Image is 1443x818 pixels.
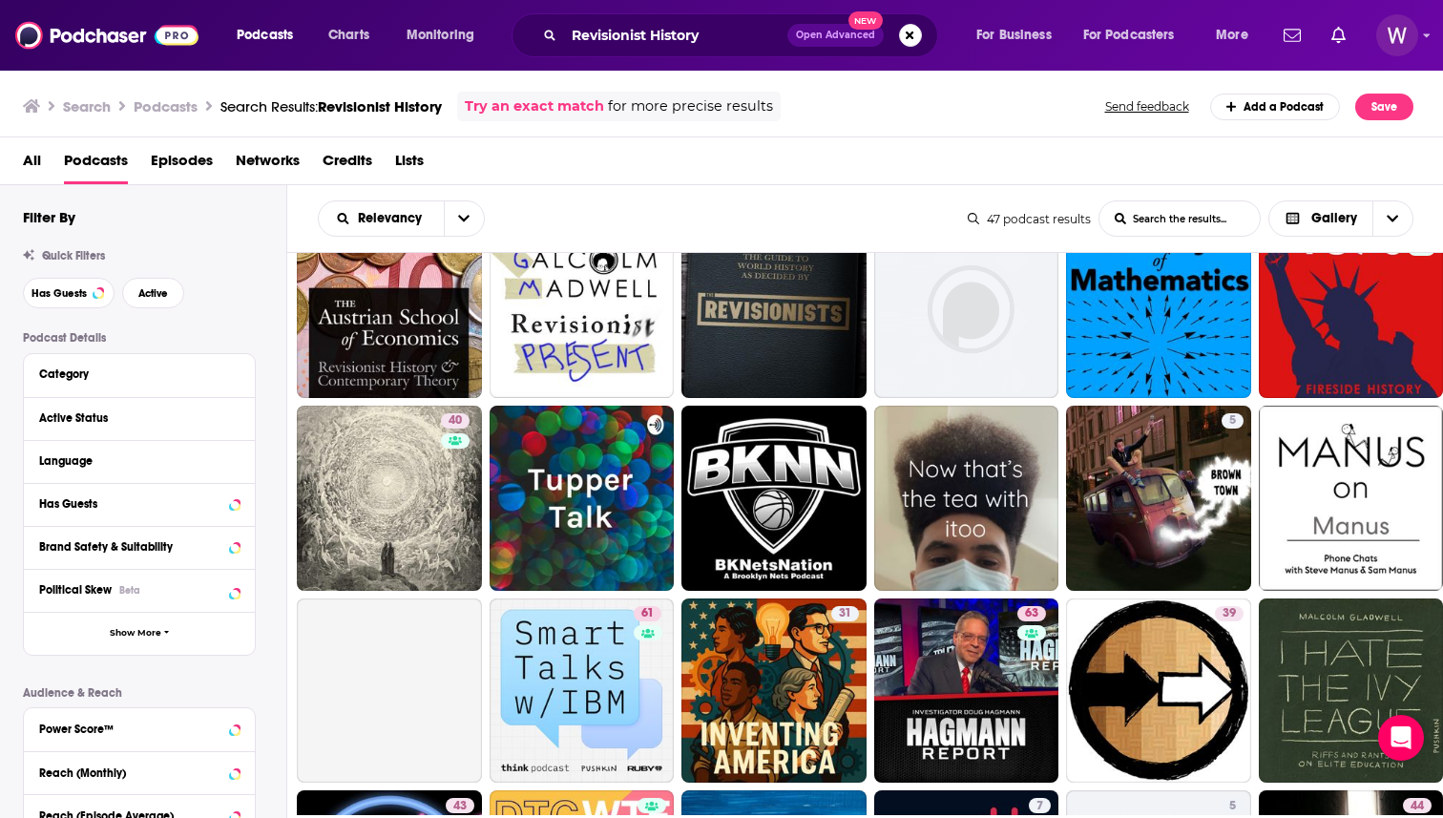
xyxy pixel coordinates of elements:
[328,22,369,49] span: Charts
[1210,94,1341,120] a: Add a Podcast
[39,367,227,381] div: Category
[1036,797,1043,816] span: 7
[831,606,859,621] a: 31
[393,20,499,51] button: open menu
[318,97,442,115] span: Revisionist History
[39,716,240,740] button: Power Score™
[23,331,256,345] p: Podcast Details
[848,11,883,30] span: New
[297,214,482,399] a: 5
[1017,606,1046,621] a: 63
[64,145,128,184] span: Podcasts
[1229,797,1236,816] span: 5
[23,686,256,700] p: Audience & Reach
[1216,22,1248,49] span: More
[323,145,372,184] a: Credits
[1311,212,1357,225] span: Gallery
[23,278,115,308] button: Has Guests
[530,13,956,57] div: Search podcasts, credits, & more...
[1324,19,1353,52] a: Show notifications dropdown
[15,17,199,53] img: Podchaser - Follow, Share and Rate Podcasts
[122,278,184,308] button: Active
[110,628,161,639] span: Show More
[963,20,1076,51] button: open menu
[23,208,75,226] h2: Filter By
[24,612,255,655] button: Show More
[39,497,223,511] div: Has Guests
[358,212,429,225] span: Relevancy
[1202,20,1272,51] button: open menu
[446,798,474,813] a: 43
[31,288,87,299] span: Has Guests
[1376,14,1418,56] span: Logged in as williammwhite
[39,406,240,430] button: Active Status
[39,577,240,601] button: Political SkewBeta
[1222,413,1244,429] a: 5
[39,449,240,472] button: Language
[23,145,41,184] a: All
[490,598,675,784] a: 61
[39,723,223,736] div: Power Score™
[39,411,227,425] div: Active Status
[1029,798,1051,813] a: 7
[1223,604,1236,623] span: 39
[1066,214,1251,399] a: 57
[1376,14,1418,56] img: User Profile
[1066,598,1251,784] a: 39
[1268,200,1414,237] button: Choose View
[39,454,227,468] div: Language
[39,766,223,780] div: Reach (Monthly)
[119,584,140,597] div: Beta
[236,145,300,184] a: Networks
[220,97,442,115] div: Search Results:
[1066,406,1251,591] a: 5
[1083,22,1175,49] span: For Podcasters
[1229,411,1236,430] span: 5
[976,22,1052,49] span: For Business
[39,535,240,558] button: Brand Safety & Suitability
[1025,604,1038,623] span: 63
[39,540,223,554] div: Brand Safety & Suitability
[297,406,482,591] a: 40
[223,20,318,51] button: open menu
[1215,606,1244,621] a: 39
[319,212,444,225] button: open menu
[138,288,168,299] span: Active
[449,411,462,430] span: 40
[395,145,424,184] span: Lists
[441,413,470,429] a: 40
[1378,715,1424,761] div: Open Intercom Messenger
[634,606,661,621] a: 61
[407,22,474,49] span: Monitoring
[968,212,1091,226] div: 47 podcast results
[465,95,604,117] a: Try an exact match
[1276,19,1308,52] a: Show notifications dropdown
[1376,14,1418,56] button: Show profile menu
[641,604,654,623] span: 61
[1222,798,1244,813] a: 5
[151,145,213,184] a: Episodes
[681,598,867,784] a: 31
[1071,20,1202,51] button: open menu
[237,22,293,49] span: Podcasts
[839,604,851,623] span: 31
[608,95,773,117] span: for more precise results
[453,797,467,816] span: 43
[39,583,112,597] span: Political Skew
[39,362,240,386] button: Category
[1411,797,1424,816] span: 44
[874,598,1059,784] a: 63
[318,200,485,237] h2: Choose List sort
[564,20,787,51] input: Search podcasts, credits, & more...
[444,201,484,236] button: open menu
[1403,798,1432,813] a: 44
[63,97,111,115] h3: Search
[42,249,105,262] span: Quick Filters
[316,20,381,51] a: Charts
